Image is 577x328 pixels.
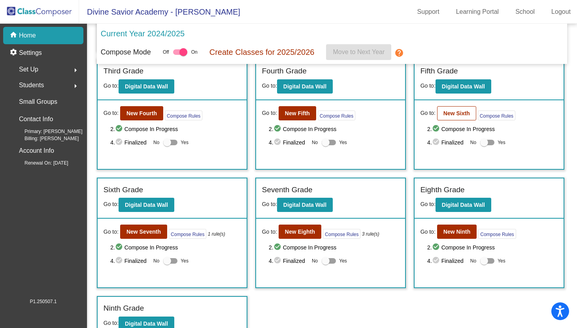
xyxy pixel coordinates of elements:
[283,83,326,90] b: Digital Data Wall
[470,257,476,264] span: No
[126,229,161,235] b: New Seventh
[411,6,446,18] a: Support
[443,110,470,116] b: New Sixth
[262,184,313,196] label: Seventh Grade
[115,243,124,252] mat-icon: check_circle
[432,256,441,266] mat-icon: check_circle
[19,64,38,75] span: Set Up
[326,44,391,60] button: Move to Next Year
[12,135,79,142] span: Billing: [PERSON_NAME]
[104,184,143,196] label: Sixth Grade
[273,124,283,134] mat-icon: check_circle
[101,47,151,58] p: Compose Mode
[279,225,321,239] button: New Eighth
[478,111,515,120] button: Compose Rules
[125,83,168,90] b: Digital Data Wall
[9,31,19,40] mat-icon: home
[318,111,355,120] button: Compose Rules
[104,201,119,207] span: Go to:
[498,256,505,266] span: Yes
[19,145,54,156] p: Account Info
[394,48,404,58] mat-icon: help
[110,256,149,266] span: 4. Finalized
[126,110,157,116] b: New Fourth
[437,225,477,239] button: New Ninth
[153,257,159,264] span: No
[427,256,466,266] span: 4. Finalized
[339,138,347,147] span: Yes
[115,138,124,147] mat-icon: check_circle
[262,228,277,236] span: Go to:
[432,124,441,134] mat-icon: check_circle
[273,256,283,266] mat-icon: check_circle
[277,79,333,94] button: Digital Data Wall
[19,80,44,91] span: Students
[153,139,159,146] span: No
[498,138,505,147] span: Yes
[545,6,577,18] a: Logout
[110,243,241,252] span: 2. Compose In Progress
[312,139,318,146] span: No
[79,6,240,18] span: Divine Savior Academy - [PERSON_NAME]
[312,257,318,264] span: No
[323,229,360,239] button: Compose Rules
[470,139,476,146] span: No
[120,225,167,239] button: New Seventh
[119,198,174,212] button: Digital Data Wall
[420,109,436,117] span: Go to:
[191,49,198,56] span: On
[420,201,436,207] span: Go to:
[478,229,516,239] button: Compose Rules
[262,82,277,89] span: Go to:
[19,31,36,40] p: Home
[104,228,119,236] span: Go to:
[110,138,149,147] span: 4. Finalized
[442,83,485,90] b: Digital Data Wall
[269,243,399,252] span: 2. Compose In Progress
[285,229,315,235] b: New Eighth
[279,106,316,120] button: New Fifth
[420,66,458,77] label: Fifth Grade
[269,124,399,134] span: 2. Compose In Progress
[273,138,283,147] mat-icon: check_circle
[420,184,465,196] label: Eighth Grade
[333,49,385,55] span: Move to Next Year
[104,303,144,314] label: Ninth Grade
[115,124,124,134] mat-icon: check_circle
[420,228,436,236] span: Go to:
[104,66,143,77] label: Third Grade
[125,202,168,208] b: Digital Data Wall
[427,138,466,147] span: 4. Finalized
[181,138,189,147] span: Yes
[436,198,491,212] button: Digital Data Wall
[125,321,168,327] b: Digital Data Wall
[262,66,307,77] label: Fourth Grade
[104,109,119,117] span: Go to:
[269,138,308,147] span: 4. Finalized
[285,110,310,116] b: New Fifth
[101,28,185,39] p: Current Year 2024/2025
[19,96,57,107] p: Small Groups
[436,79,491,94] button: Digital Data Wall
[209,46,315,58] p: Create Classes for 2025/2026
[119,79,174,94] button: Digital Data Wall
[120,106,163,120] button: New Fourth
[104,82,119,89] span: Go to:
[262,109,277,117] span: Go to:
[110,124,241,134] span: 2. Compose In Progress
[12,128,83,135] span: Primary: [PERSON_NAME]
[339,256,347,266] span: Yes
[432,243,441,252] mat-icon: check_circle
[442,202,485,208] b: Digital Data Wall
[19,48,42,58] p: Settings
[277,198,333,212] button: Digital Data Wall
[509,6,541,18] a: School
[71,66,80,75] mat-icon: arrow_right
[443,229,470,235] b: New Ninth
[208,231,225,238] i: 1 rule(s)
[181,256,189,266] span: Yes
[12,159,68,167] span: Renewal On: [DATE]
[427,243,558,252] span: 2. Compose In Progress
[104,320,119,326] span: Go to:
[115,256,124,266] mat-icon: check_circle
